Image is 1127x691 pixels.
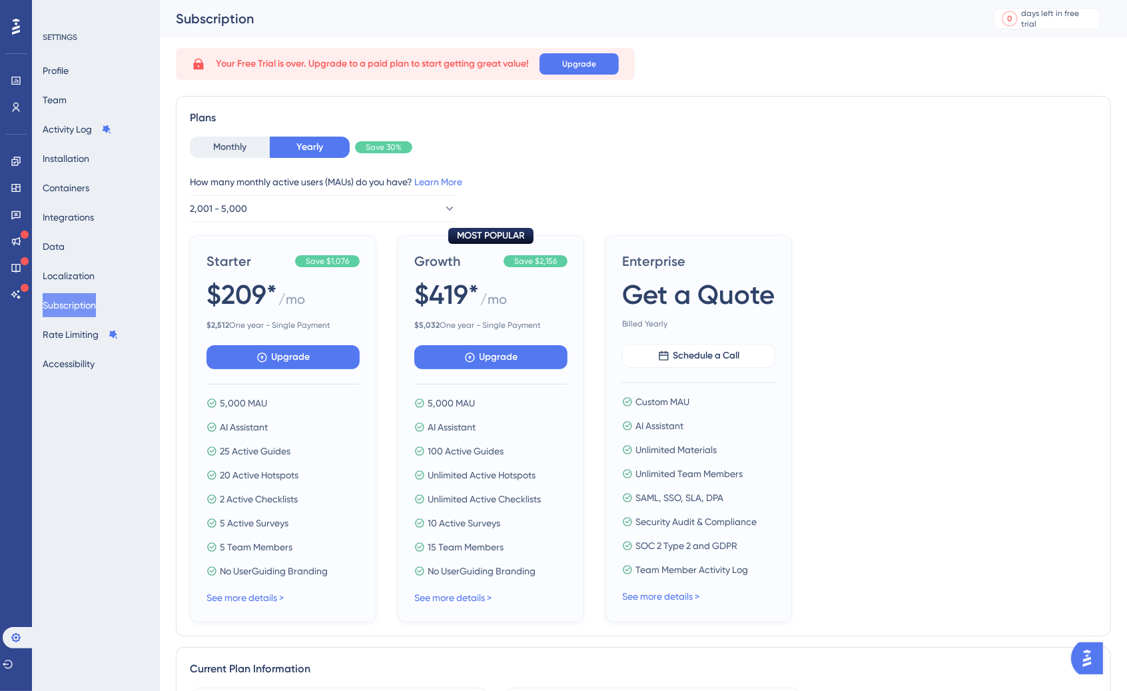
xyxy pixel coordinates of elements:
span: Schedule a Call [673,348,740,364]
button: Upgrade [414,345,567,369]
button: Yearly [270,137,350,158]
button: Integrations [43,205,94,229]
a: See more details > [622,591,699,602]
span: 5 Team Members [220,539,292,555]
a: Learn More [414,177,462,187]
span: One year - Single Payment [206,320,360,331]
iframe: UserGuiding AI Assistant Launcher [1071,638,1111,678]
span: Unlimited Active Checklists [428,491,541,507]
span: AI Assistant [220,419,268,435]
button: Containers [43,176,89,200]
div: SETTINGS [43,32,151,43]
button: Activity Log [43,117,112,141]
span: 20 Active Hotspots [220,467,298,483]
span: Upgrade [480,349,518,365]
span: Custom MAU [635,394,689,410]
button: Upgrade [206,345,360,369]
button: Rate Limiting [43,323,119,346]
span: No UserGuiding Branding [428,563,536,579]
span: Unlimited Materials [635,442,717,458]
b: $ 5,032 [414,321,440,330]
span: Your Free Trial is over. Upgrade to a paid plan to start getting great value! [216,56,529,72]
span: 25 Active Guides [220,443,290,459]
button: Subscription [43,293,96,317]
span: 5 Active Surveys [220,515,288,531]
span: Unlimited Team Members [635,466,743,482]
button: Upgrade [540,53,619,75]
span: SOC 2 Type 2 and GDPR [635,538,737,554]
span: Starter [206,252,290,271]
span: 2 Active Checklists [220,491,298,507]
div: Subscription [176,9,960,28]
span: 5,000 MAU [220,395,267,411]
span: AI Assistant [635,418,683,434]
span: Save $2,156 [514,256,557,267]
span: $419* [414,276,479,313]
b: $ 2,512 [206,321,229,330]
span: 2,001 - 5,000 [190,201,247,217]
span: 15 Team Members [428,539,504,555]
span: Security Audit & Compliance [635,514,757,530]
span: Save $1,076 [306,256,349,267]
div: MOST POPULAR [448,228,534,244]
span: Get a Quote [622,276,775,313]
div: How many monthly active users (MAUs) do you have? [190,174,1097,190]
span: Save 30% [366,142,402,153]
button: Installation [43,147,89,171]
button: Data [43,235,65,259]
span: Unlimited Active Hotspots [428,467,536,483]
div: Current Plan Information [190,661,1097,677]
span: $209* [206,276,277,313]
span: No UserGuiding Branding [220,563,328,579]
span: 10 Active Surveys [428,515,500,531]
button: Team [43,88,67,112]
span: / mo [480,290,507,315]
span: One year - Single Payment [414,320,567,331]
div: days left in free trial [1022,8,1096,29]
span: Team Member Activity Log [635,562,748,578]
button: Profile [43,59,69,83]
button: Accessibility [43,352,95,376]
span: Growth [414,252,498,271]
span: Billed Yearly [622,319,775,329]
span: SAML, SSO, SLA, DPA [635,490,723,506]
div: 0 [1007,13,1012,24]
button: 2,001 - 5,000 [190,195,456,222]
button: Monthly [190,137,270,158]
span: AI Assistant [428,419,476,435]
span: 100 Active Guides [428,443,504,459]
span: / mo [278,290,305,315]
div: Plans [190,110,1097,126]
a: See more details > [206,592,284,603]
button: Schedule a Call [622,344,775,368]
button: Localization [43,264,95,288]
span: Upgrade [272,349,310,365]
span: Upgrade [562,59,596,69]
span: Enterprise [622,252,775,271]
a: See more details > [414,592,492,603]
span: 5,000 MAU [428,395,475,411]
